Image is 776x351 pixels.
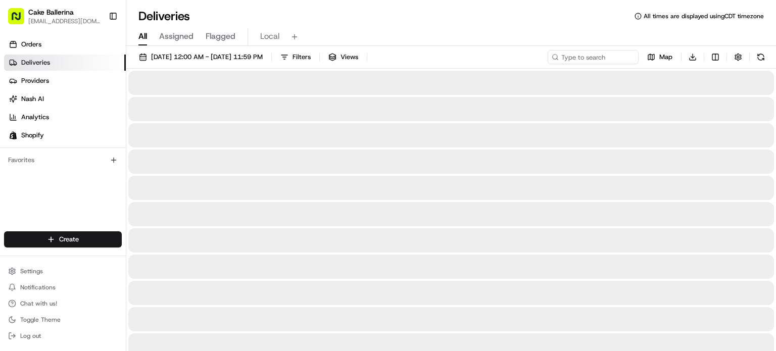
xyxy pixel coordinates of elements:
button: Notifications [4,280,122,294]
button: Settings [4,264,122,278]
button: Refresh [754,50,768,64]
span: Filters [293,53,311,62]
a: Analytics [4,109,126,125]
div: Favorites [4,152,122,168]
button: Create [4,231,122,247]
button: Cake Ballerina[EMAIL_ADDRESS][DOMAIN_NAME] [4,4,105,28]
button: Toggle Theme [4,313,122,327]
span: Create [59,235,79,244]
button: Views [324,50,363,64]
a: Orders [4,36,126,53]
span: Orders [21,40,41,49]
span: All times are displayed using CDT timezone [644,12,764,20]
button: Filters [276,50,315,64]
button: [DATE] 12:00 AM - [DATE] 11:59 PM [134,50,267,64]
span: Nash AI [21,94,44,104]
img: Shopify logo [9,131,17,139]
span: Settings [20,267,43,275]
span: Assigned [159,30,193,42]
a: Deliveries [4,55,126,71]
span: Deliveries [21,58,50,67]
input: Type to search [548,50,639,64]
span: Analytics [21,113,49,122]
span: Shopify [21,131,44,140]
a: Shopify [4,127,126,143]
span: Flagged [206,30,235,42]
button: Chat with us! [4,296,122,311]
span: Map [659,53,672,62]
span: Local [260,30,279,42]
button: Cake Ballerina [28,7,74,17]
span: All [138,30,147,42]
span: Chat with us! [20,299,57,308]
span: Providers [21,76,49,85]
span: Log out [20,332,41,340]
button: [EMAIL_ADDRESS][DOMAIN_NAME] [28,17,101,25]
span: [DATE] 12:00 AM - [DATE] 11:59 PM [151,53,263,62]
span: Views [341,53,358,62]
button: Log out [4,329,122,343]
span: Notifications [20,283,56,291]
a: Nash AI [4,91,126,107]
h1: Deliveries [138,8,190,24]
span: Toggle Theme [20,316,61,324]
a: Providers [4,73,126,89]
button: Map [643,50,677,64]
